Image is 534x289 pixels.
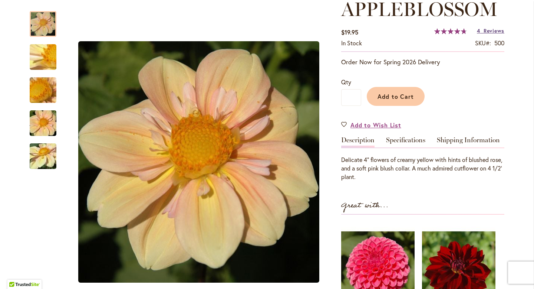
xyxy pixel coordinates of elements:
[437,137,500,147] a: Shipping Information
[350,121,401,129] span: Add to Wish List
[78,41,319,283] img: APPLEBLOSSOM
[30,4,64,37] div: APPLEBLOSSOM
[6,263,26,283] iframe: Launch Accessibility Center
[341,58,504,66] p: Order Now for Spring 2026 Delivery
[30,136,56,169] div: APPLEBLOSSOM
[30,103,64,136] div: APPLEBLOSSOM
[16,136,70,176] img: APPLEBLOSSOM
[475,39,491,47] strong: SKU
[341,39,362,48] div: Availability
[16,105,70,141] img: APPLEBLOSSOM
[367,87,425,106] button: Add to Cart
[341,137,504,181] div: Detailed Product Info
[341,137,375,147] a: Description
[494,39,504,48] div: 500
[477,27,504,34] a: 4 Reviews
[341,39,362,47] span: In stock
[386,137,425,147] a: Specifications
[341,28,358,36] span: $19.95
[378,92,414,100] span: Add to Cart
[341,121,401,129] a: Add to Wish List
[341,78,351,86] span: Qty
[341,156,504,181] p: Delicate 4" flowers of creamy yellow with hints of blushed rose, and a soft pink blush collar. A ...
[30,37,64,70] div: APPLEBLOSSOM
[477,27,480,34] span: 4
[16,70,70,110] img: APPLEBLOSSOM
[30,70,64,103] div: APPLEBLOSSOM
[484,27,504,34] span: Reviews
[16,37,70,77] img: APPLEBLOSSOM
[434,28,467,34] div: 95%
[341,199,389,212] strong: Great with...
